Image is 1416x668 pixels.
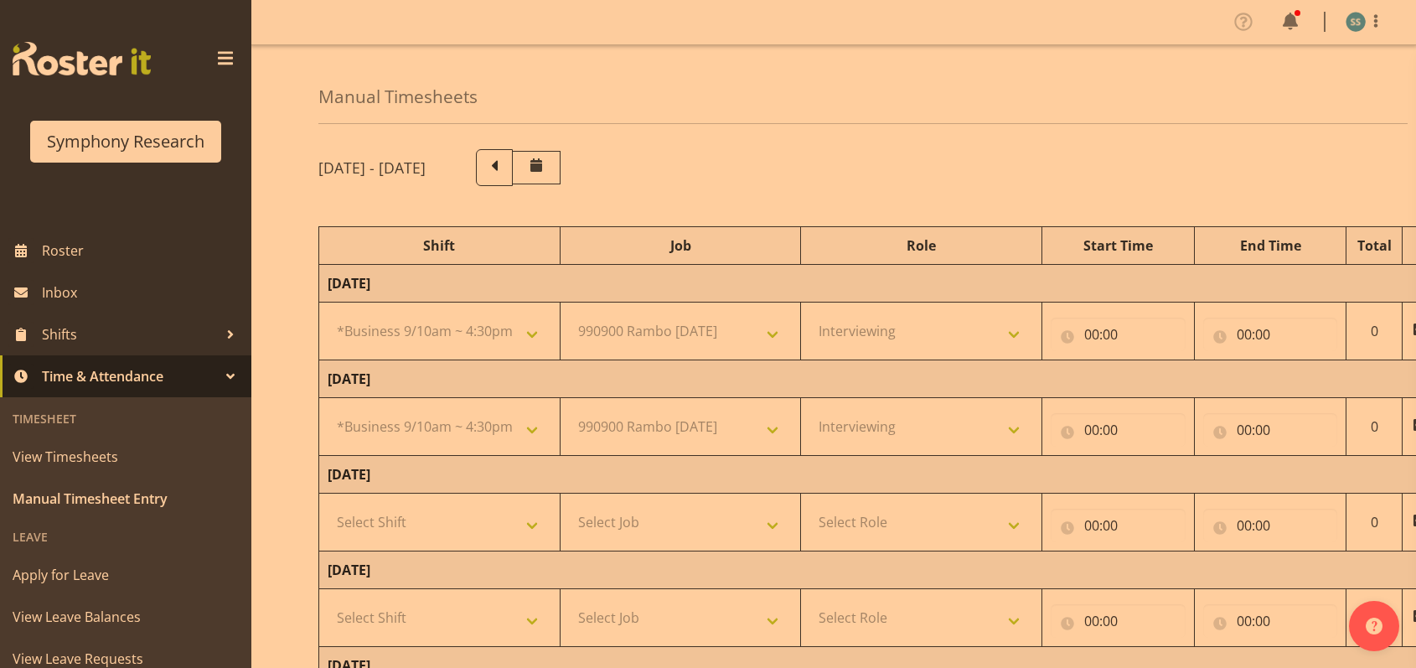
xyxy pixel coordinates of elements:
div: Job [569,236,793,256]
input: Click to select... [1051,318,1186,351]
a: View Timesheets [4,436,247,478]
div: Leave [4,520,247,554]
span: Shifts [42,322,218,347]
div: Role [809,236,1033,256]
a: View Leave Balances [4,596,247,638]
span: Inbox [42,280,243,305]
span: View Timesheets [13,444,239,469]
td: 0 [1346,303,1403,360]
td: 0 [1346,589,1403,647]
input: Click to select... [1051,413,1186,447]
img: Rosterit website logo [13,42,151,75]
img: shane-shaw-williams1936.jpg [1346,12,1366,32]
input: Click to select... [1203,509,1338,542]
div: End Time [1203,236,1338,256]
div: Symphony Research [47,129,204,154]
span: Time & Attendance [42,364,218,389]
td: 0 [1346,494,1403,551]
a: Manual Timesheet Entry [4,478,247,520]
span: Apply for Leave [13,562,239,588]
input: Click to select... [1203,413,1338,447]
span: Manual Timesheet Entry [13,486,239,511]
h4: Manual Timesheets [318,87,478,106]
h5: [DATE] - [DATE] [318,158,426,177]
a: Apply for Leave [4,554,247,596]
div: Shift [328,236,551,256]
div: Timesheet [4,401,247,436]
span: Roster [42,238,243,263]
div: Total [1355,236,1393,256]
input: Click to select... [1051,604,1186,638]
img: help-xxl-2.png [1366,618,1382,634]
input: Click to select... [1203,318,1338,351]
input: Click to select... [1203,604,1338,638]
input: Click to select... [1051,509,1186,542]
div: Start Time [1051,236,1186,256]
td: 0 [1346,398,1403,456]
span: View Leave Balances [13,604,239,629]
